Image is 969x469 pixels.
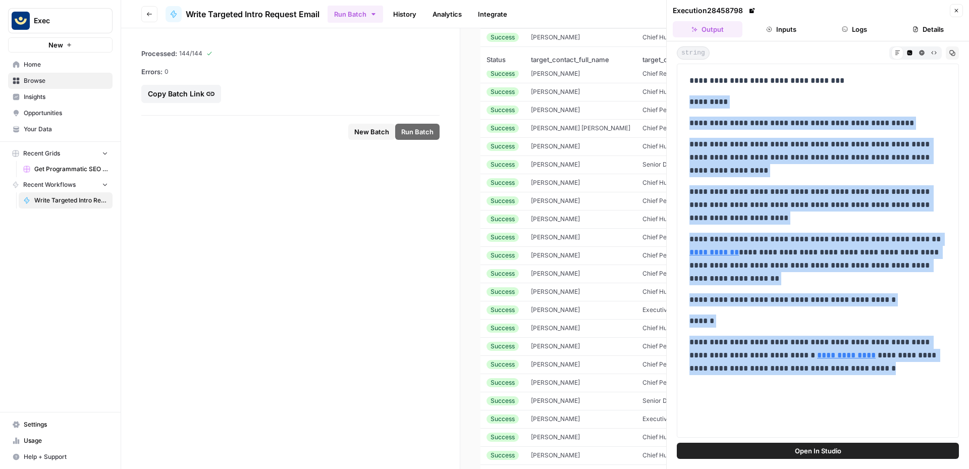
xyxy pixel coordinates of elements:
[487,69,519,78] div: Success
[487,378,519,387] div: Success
[531,433,580,441] span: Christopher D'Arcy
[531,197,580,204] span: Carolyn Frey
[487,396,519,405] div: Success
[487,414,519,424] div: Success
[8,8,113,33] button: Workspace: Exec
[531,451,580,459] span: Christy Fenner
[487,342,519,351] div: Success
[642,251,751,259] span: Chief People & Culture Officer (CHRO)
[8,177,113,192] button: Recent Workflows
[8,433,113,449] a: Usage
[487,215,519,224] div: Success
[531,106,580,114] span: Burke Walker
[487,269,519,278] div: Success
[642,179,733,186] span: Chief Human Resources Officer
[642,451,733,459] span: Chief Human Resources Officer
[642,142,733,150] span: Chief Human Resources Officer
[472,6,513,22] a: Integrate
[24,60,108,69] span: Home
[531,142,580,150] span: Carol Mackinlay
[24,436,108,445] span: Usage
[820,21,890,37] button: Logs
[8,89,113,105] a: Insights
[8,37,113,53] button: New
[48,40,63,50] span: New
[354,127,389,137] span: New Batch
[34,165,108,174] span: Get Programmatic SEO Keyword Ideas
[531,233,580,241] span: Chad Thompson
[642,397,726,404] span: Senior Director of Operations
[487,287,519,296] div: Success
[642,379,700,386] span: Chief People Officer
[34,16,95,26] span: Exec
[141,67,440,77] div: 0
[642,215,733,223] span: Chief Human Resources Officer
[487,251,519,260] div: Success
[19,161,113,177] a: Get Programmatic SEO Keyword Ideas
[531,124,630,132] span: Carly O'Connor Kawaja
[426,6,468,22] a: Analytics
[487,451,519,460] div: Success
[179,49,202,58] span: 144 / 144
[677,443,959,459] button: Open In Studio
[531,161,580,168] span: Caroline Harland
[487,196,519,205] div: Success
[642,360,700,368] span: Chief People Officer
[531,70,580,77] span: Bryce Winkelman
[642,88,733,95] span: Chief Human Resources Officer
[531,397,580,404] span: Christopher Basile
[677,46,710,60] span: string
[642,324,733,332] span: Chief Human Resources Officer
[531,360,580,368] span: Christina Nash
[186,8,319,20] span: Write Targeted Intro Request Email
[23,180,76,189] span: Recent Workflows
[531,288,580,295] span: Charlotte Doll
[487,142,519,151] div: Success
[141,48,177,59] span: Processed:
[24,109,108,118] span: Opportunities
[401,127,434,137] span: Run Batch
[487,324,519,333] div: Success
[642,33,733,41] span: Chief Human Resources Officer
[348,124,395,140] button: New Batch
[673,6,757,16] div: Execution 28458798
[642,288,733,295] span: Chief Human Resources Officer
[487,433,519,442] div: Success
[34,196,108,205] span: Write Targeted Intro Request Email
[531,324,580,332] span: Elene Costan
[487,160,519,169] div: Success
[531,342,580,350] span: Christa Bertolini
[487,360,519,369] div: Success
[795,446,841,456] span: Open In Studio
[531,306,580,314] span: Chelle O'Keefe
[148,89,214,99] div: Copy Batch Link
[487,87,519,96] div: Success
[8,449,113,465] button: Help + Support
[8,105,113,121] a: Opportunities
[480,48,525,71] th: Status
[531,415,580,423] span: Christopher Cozic
[487,33,519,42] div: Success
[531,379,580,386] span: Christofer Peterson
[8,146,113,161] button: Recent Grids
[19,192,113,209] a: Write Targeted Intro Request Email
[531,251,580,259] span: Charlie Judy
[8,416,113,433] a: Settings
[642,106,700,114] span: Chief People Officer
[8,73,113,89] a: Browse
[531,33,580,41] span: Brooke Coffey
[487,124,519,133] div: Success
[746,21,816,37] button: Inputs
[531,179,580,186] span: Carolyn Frank
[642,415,785,423] span: Executive Vice President and Chief People Officer
[642,197,700,204] span: Chief People Officer
[642,270,700,277] span: Chief People Officer
[487,233,519,242] div: Success
[12,12,30,30] img: Exec Logo
[23,149,60,158] span: Recent Grids
[642,124,700,132] span: Chief People Officer
[642,70,724,77] span: Chief Revenue Officer (CRO)
[166,6,319,22] a: Write Targeted Intro Request Email
[673,21,742,37] button: Output
[642,306,807,314] span: Executive Vice President, Chief Human Resources Officer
